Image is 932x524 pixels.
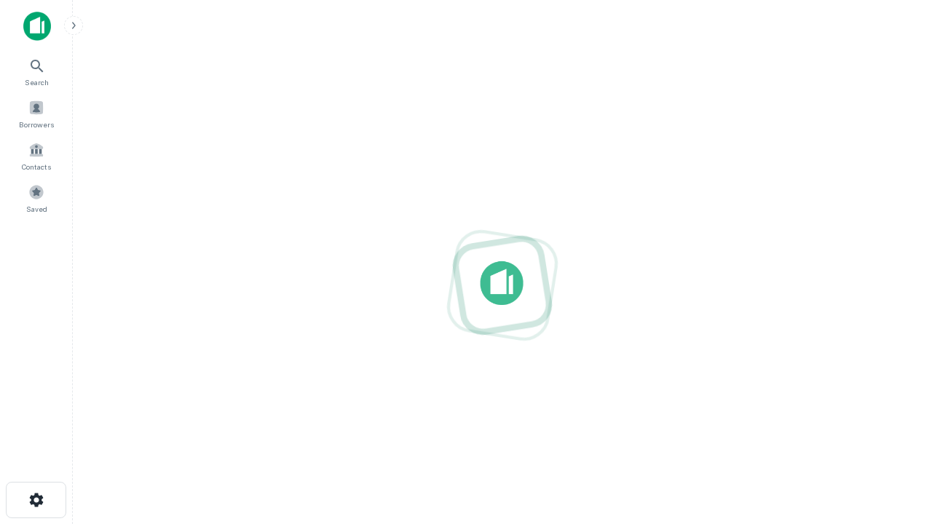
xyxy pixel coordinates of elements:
span: Borrowers [19,119,54,130]
span: Saved [26,203,47,215]
span: Contacts [22,161,51,172]
a: Saved [4,178,68,218]
img: capitalize-icon.png [23,12,51,41]
a: Search [4,52,68,91]
a: Contacts [4,136,68,175]
iframe: Chat Widget [859,408,932,477]
span: Search [25,76,49,88]
a: Borrowers [4,94,68,133]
